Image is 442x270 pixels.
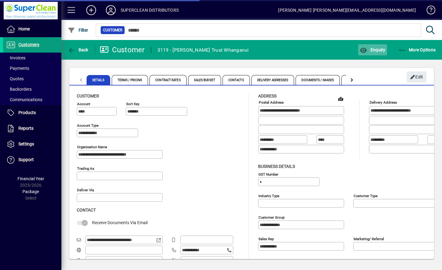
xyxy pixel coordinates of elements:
[258,172,278,176] mat-label: GST Number
[101,5,121,16] button: Profile
[66,44,90,55] button: Back
[398,47,436,52] span: More Options
[18,110,36,115] span: Products
[68,47,88,52] span: Back
[81,5,101,16] button: Add
[18,126,33,131] span: Reports
[3,152,61,168] a: Support
[258,236,274,241] mat-label: Sales rep
[410,72,423,82] span: Edit
[18,26,30,31] span: Home
[77,145,107,149] mat-label: Organisation name
[22,189,39,194] span: Package
[3,73,61,84] a: Quotes
[3,22,61,37] a: Home
[17,176,44,181] span: Financial Year
[258,258,272,262] mat-label: Manager
[77,188,94,192] mat-label: Deliver via
[3,105,61,121] a: Products
[6,97,42,102] span: Communications
[258,193,279,198] mat-label: Industry type
[18,42,39,47] span: Customers
[6,66,29,71] span: Payments
[3,121,61,136] a: Reports
[149,75,186,85] span: Contract Rates
[296,75,340,85] span: Documents / Images
[18,157,34,162] span: Support
[87,75,110,85] span: Details
[223,75,250,85] span: Contacts
[3,137,61,152] a: Settings
[422,1,434,21] a: Knowledge Base
[126,102,139,106] mat-label: Sort key
[278,5,416,15] div: [PERSON_NAME] [PERSON_NAME][EMAIL_ADDRESS][DOMAIN_NAME]
[18,141,34,146] span: Settings
[6,55,25,60] span: Invoices
[3,84,61,94] a: Backorders
[103,27,122,33] span: Customer
[112,75,148,85] span: Terms / Pricing
[68,28,88,33] span: Filter
[397,44,437,55] button: More Options
[407,71,426,82] button: Edit
[336,94,346,104] a: View on map
[258,93,277,98] span: Address
[360,47,385,52] span: Enquiry
[100,45,145,55] div: Customer
[77,93,99,98] span: Customer
[77,123,99,128] mat-label: Account Type
[354,258,364,262] mat-label: Region
[6,87,32,92] span: Backorders
[3,53,61,63] a: Invoices
[3,94,61,105] a: Communications
[354,236,384,241] mat-label: Marketing/ Referral
[358,44,387,55] button: Enquiry
[258,164,295,169] span: Business details
[77,166,94,171] mat-label: Trading as
[258,215,285,219] mat-label: Customer group
[3,63,61,73] a: Payments
[157,45,249,55] div: 3119 - [PERSON_NAME] Trust Whanganui
[251,75,294,85] span: Delivery Addresses
[6,76,24,81] span: Quotes
[61,44,95,55] app-page-header-button: Back
[121,5,179,15] div: SUPERCLEAN DISTRIBUTORS
[66,25,90,36] button: Filter
[354,193,378,198] mat-label: Customer type
[77,208,96,212] span: Contact
[92,220,148,225] span: Receive Documents Via Email
[188,75,221,85] span: Sales Budget
[341,75,376,85] span: Custom Fields
[77,102,90,106] mat-label: Account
